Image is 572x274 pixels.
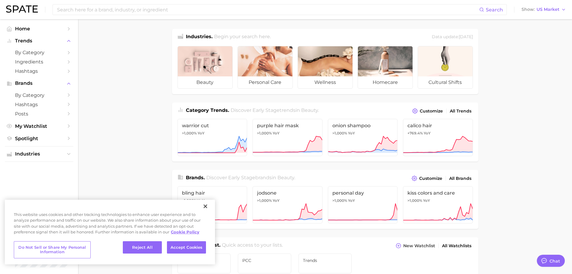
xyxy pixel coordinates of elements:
[5,36,73,45] button: Trends
[520,6,567,14] button: ShowUS Market
[332,198,347,203] span: >1,000%
[442,243,471,248] span: All Watchlists
[15,26,63,32] span: Home
[5,134,73,143] a: Spotlight
[5,122,73,131] a: My Watchlist
[238,254,291,273] a: PCC
[448,107,473,115] a: All Trends
[5,79,73,88] button: Brands
[253,186,322,223] a: jodsone>1,000% YoY
[332,123,393,128] span: onion shampoo
[411,107,444,115] button: Customize
[5,66,73,76] a: Hashtags
[449,176,471,181] span: All Brands
[328,119,398,156] a: onion shampoo>1,000% YoY
[257,198,272,203] span: >1,000%
[537,8,559,11] span: US Market
[424,131,431,136] span: YoY
[403,243,435,248] span: New Watchlist
[186,175,205,180] span: Brands .
[440,242,473,250] a: All Watchlists
[177,46,233,89] a: beauty
[15,151,63,157] span: Industries
[420,109,443,114] span: Customize
[222,242,283,250] h2: Quick access to your lists.
[419,176,442,181] span: Customize
[277,175,294,180] span: beauty
[214,33,271,41] h2: Begin your search here.
[332,131,347,135] span: >1,000%
[15,102,63,107] span: Hashtags
[206,175,295,180] span: Discover Early Stage brands in .
[15,123,63,129] span: My Watchlist
[522,8,535,11] span: Show
[15,136,63,141] span: Spotlight
[448,174,473,183] a: All Brands
[358,76,413,88] span: homecare
[15,59,63,65] span: Ingredients
[15,111,63,117] span: Posts
[418,46,473,89] a: cultural shifts
[257,131,272,135] span: >1,000%
[178,76,232,88] span: beauty
[298,76,353,88] span: wellness
[186,33,213,41] h1: Industries.
[198,198,204,203] span: YoY
[15,38,63,44] span: Trends
[123,241,162,254] button: Reject All
[303,258,347,263] span: Trends
[231,107,319,113] span: Discover Early Stage trends in .
[5,48,73,57] a: by Category
[238,46,293,89] a: personal care
[403,119,473,156] a: calico hair+769.4% YoY
[186,107,229,113] span: Category Trends .
[407,131,423,135] span: +769.4%
[5,91,73,100] a: by Category
[56,5,479,15] input: Search here for a brand, industry, or ingredient
[273,131,280,136] span: YoY
[273,198,280,203] span: YoY
[298,254,352,273] a: Trends
[257,190,318,196] span: jodsone
[15,81,63,86] span: Brands
[5,200,215,264] div: Privacy
[328,186,398,223] a: personal day>1,000% YoY
[358,46,413,89] a: homecare
[257,123,318,128] span: purple hair mask
[5,57,73,66] a: Ingredients
[253,119,322,156] a: purple hair mask>1,000% YoY
[5,100,73,109] a: Hashtags
[182,123,243,128] span: warrior cut
[5,109,73,119] a: Posts
[432,33,473,41] div: Data update: [DATE]
[6,5,38,13] img: SPATE
[5,200,215,264] div: Cookie banner
[301,107,318,113] span: beauty
[167,241,206,254] button: Accept Cookies
[182,190,243,196] span: bling hair
[410,174,443,183] button: Customize
[407,198,422,203] span: >1,000%
[242,258,287,263] span: PCC
[423,198,430,203] span: YoY
[403,186,473,223] a: kiss colors and care>1,000% YoY
[199,200,212,213] button: Close
[407,190,468,196] span: kiss colors and care
[332,190,393,196] span: personal day
[15,92,63,98] span: by Category
[177,186,247,223] a: bling hair>1,000% YoY
[418,76,473,88] span: cultural shifts
[5,212,215,238] div: This website uses cookies and other tracking technologies to enhance user experience and to analy...
[238,76,292,88] span: personal care
[177,119,247,156] a: warrior cut>1,000% YoY
[348,131,355,136] span: YoY
[182,131,197,135] span: >1,000%
[5,24,73,33] a: Home
[298,46,353,89] a: wellness
[182,198,197,203] span: >1,000%
[407,123,468,128] span: calico hair
[198,131,204,136] span: YoY
[394,242,436,250] button: New Watchlist
[15,68,63,74] span: Hashtags
[14,241,91,258] button: Do Not Sell or Share My Personal Information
